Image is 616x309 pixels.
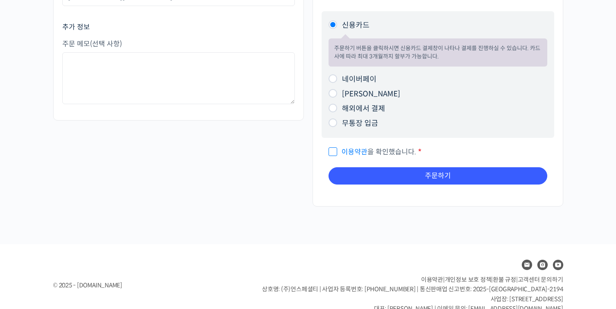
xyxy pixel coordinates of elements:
h3: 추가 정보 [62,22,295,32]
button: 주문하기 [329,167,547,185]
span: 설정 [134,250,144,257]
label: 주문 메모 [62,40,295,48]
abbr: 필수 [418,147,421,156]
a: 이용약관 [421,276,443,284]
label: 신용카드 [342,21,370,30]
label: 네이버페이 [342,75,377,84]
a: 설정 [112,237,166,259]
span: (선택 사항) [90,39,122,48]
span: 홈 [27,250,32,257]
div: © 2025 - [DOMAIN_NAME] [53,280,241,291]
p: 주문하기 버튼을 클릭하시면 신용카드 결제창이 나타나 결제를 진행하실 수 있습니다. 카드사에 따라 최대 3개월까지 할부가 가능합니다. [334,44,542,61]
span: 을 확인했습니다. [329,147,416,156]
a: 홈 [3,237,57,259]
label: 무통장 입금 [342,119,378,128]
span: 고객센터 문의하기 [518,276,563,284]
a: 개인정보 보호 정책 [445,276,492,284]
a: 환불 규정 [493,276,516,284]
label: [PERSON_NAME] [342,89,400,99]
span: 대화 [79,251,89,258]
a: 대화 [57,237,112,259]
a: 이용약관 [342,147,367,156]
label: 해외에서 결제 [342,104,385,113]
